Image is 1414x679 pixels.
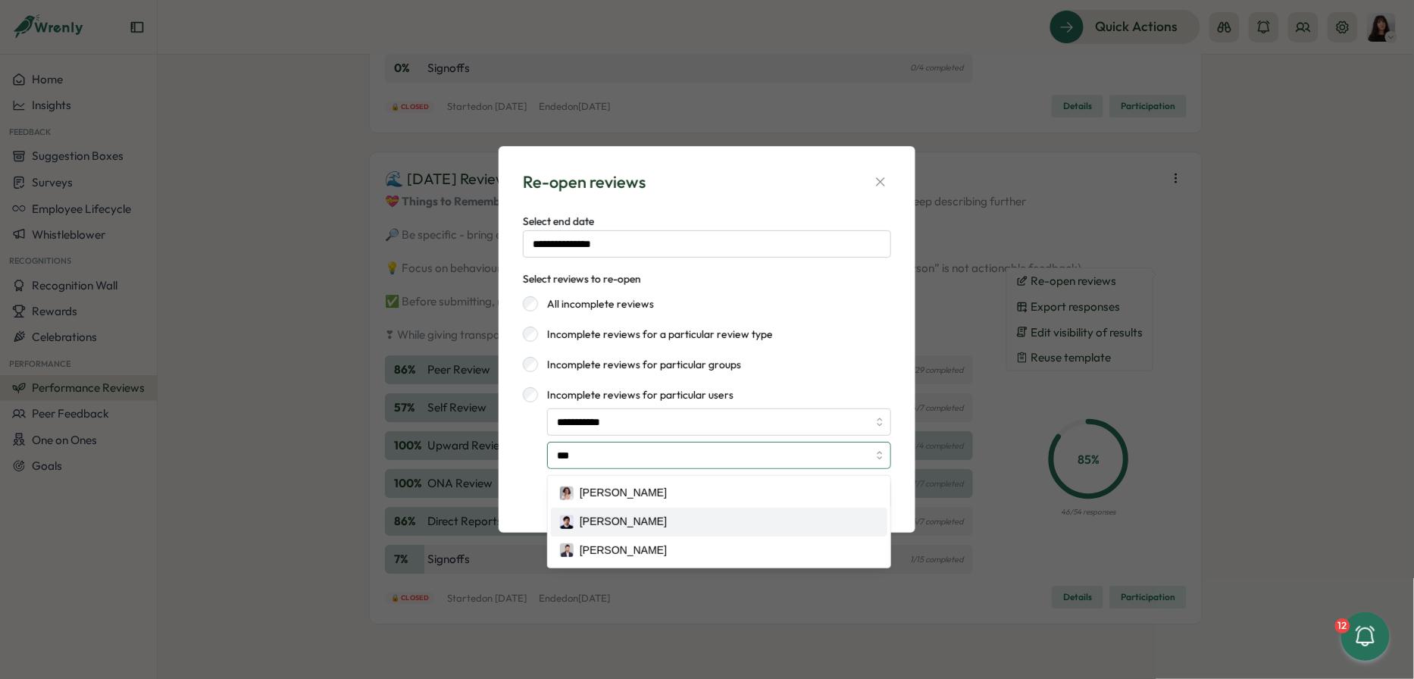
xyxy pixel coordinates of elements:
[560,543,574,557] img: Ghazmir Mansur
[538,387,734,402] label: Incomplete reviews for particular users
[538,327,773,342] label: Incomplete reviews for a particular review type
[538,357,741,372] label: Incomplete reviews for particular groups
[523,171,646,194] div: Re-open reviews
[580,514,667,530] div: [PERSON_NAME]
[560,487,574,500] img: Mirela Mus
[523,214,594,230] label: Select end date
[580,485,667,502] div: [PERSON_NAME]
[1341,612,1390,661] button: 12
[523,271,641,288] div: Select reviews to re-open
[580,543,667,559] div: [PERSON_NAME]
[560,515,574,529] img: Mirza Shayan Baig
[538,296,654,311] label: All incomplete reviews
[1335,618,1350,634] div: 12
